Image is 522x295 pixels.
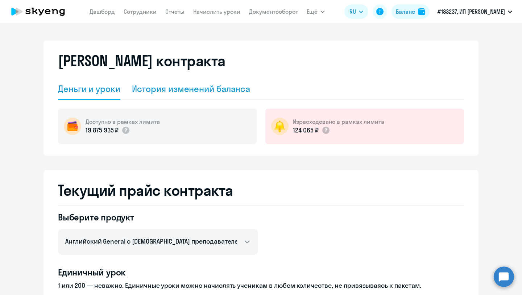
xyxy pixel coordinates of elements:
[124,8,157,15] a: Сотрудники
[344,4,368,19] button: RU
[86,126,119,135] p: 19 875 935 ₽
[64,118,81,135] img: wallet-circle.png
[165,8,185,15] a: Отчеты
[349,7,356,16] span: RU
[193,8,240,15] a: Начислить уроки
[249,8,298,15] a: Документооборот
[58,83,120,94] div: Деньги и уроки
[418,8,425,15] img: balance
[434,3,516,20] button: #183237, ИП [PERSON_NAME]
[58,182,464,199] h2: Текущий прайс контракта
[90,8,115,15] a: Дашборд
[58,266,464,278] h4: Единичный урок
[86,118,160,126] h5: Доступно в рамках лимита
[293,118,384,126] h5: Израсходовано в рамках лимита
[132,83,250,94] div: История изменений баланса
[293,126,319,135] p: 124 065 ₽
[307,7,318,16] span: Ещё
[307,4,325,19] button: Ещё
[58,281,464,290] p: 1 или 200 — неважно. Единичные уроки можно начислять ученикам в любом количестве, не привязываясь...
[391,4,430,19] button: Балансbalance
[396,7,415,16] div: Баланс
[438,7,505,16] p: #183237, ИП [PERSON_NAME]
[58,211,258,223] h4: Выберите продукт
[58,52,225,69] h2: [PERSON_NAME] контракта
[271,118,289,135] img: bell-circle.png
